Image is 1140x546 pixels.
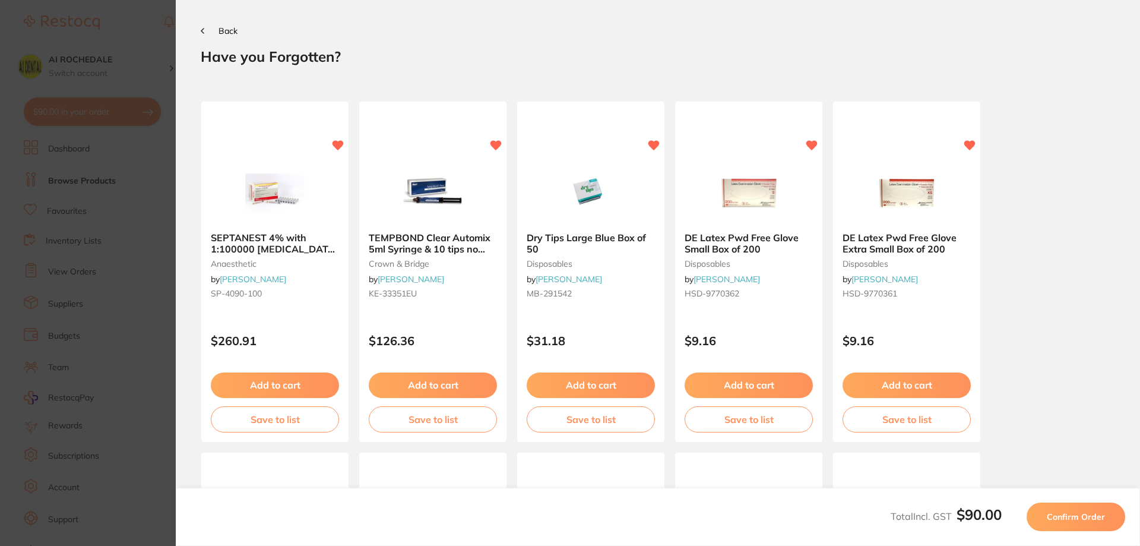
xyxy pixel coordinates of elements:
[394,163,471,223] img: TEMPBOND Clear Automix 5ml Syringe & 10 tips no triclosan
[685,289,813,298] small: HSD-9770362
[236,163,313,223] img: SEPTANEST 4% with 1:100000 adrenalin 2.2ml 2xBox 50 GOLD
[843,406,971,433] button: Save to list
[843,373,971,397] button: Add to cart
[868,163,945,223] img: DE Latex Pwd Free Glove Extra Small Box of 200
[527,373,655,397] button: Add to cart
[201,48,1115,65] h2: Have you Forgotten?
[685,259,813,269] small: disposables
[527,232,655,254] b: Dry Tips Large Blue Box of 50
[527,334,655,348] p: $31.18
[843,259,971,269] small: disposables
[527,289,655,298] small: MB-291542
[685,406,813,433] button: Save to list
[843,334,971,348] p: $9.16
[685,373,813,397] button: Add to cart
[211,406,339,433] button: Save to list
[211,232,339,254] b: SEPTANEST 4% with 1:100000 adrenalin 2.2ml 2xBox 50 GOLD
[843,289,971,298] small: HSD-9770361
[369,232,497,254] b: TEMPBOND Clear Automix 5ml Syringe & 10 tips no triclosan
[891,510,1002,522] span: Total Incl. GST
[527,406,655,433] button: Save to list
[201,26,237,36] button: Back
[1047,512,1105,522] span: Confirm Order
[369,373,497,397] button: Add to cart
[211,334,339,348] p: $260.91
[369,406,497,433] button: Save to list
[211,259,339,269] small: anaesthetic
[685,232,813,254] b: DE Latex Pwd Free Glove Small Box of 200
[527,274,602,285] span: by
[536,274,602,285] a: [PERSON_NAME]
[685,334,813,348] p: $9.16
[220,274,286,285] a: [PERSON_NAME]
[369,259,497,269] small: crown & bridge
[957,506,1002,523] b: $90.00
[552,163,629,223] img: Dry Tips Large Blue Box of 50
[211,289,339,298] small: SP-4090-100
[211,373,339,397] button: Add to cart
[369,274,444,285] span: by
[843,232,971,254] b: DE Latex Pwd Free Glove Extra Small Box of 200
[369,334,497,348] p: $126.36
[1027,503,1125,531] button: Confirm Order
[710,163,787,223] img: DE Latex Pwd Free Glove Small Box of 200
[369,289,497,298] small: KE-33351EU
[527,259,655,269] small: disposables
[378,274,444,285] a: [PERSON_NAME]
[685,274,760,285] span: by
[693,274,760,285] a: [PERSON_NAME]
[211,274,286,285] span: by
[218,26,237,36] span: Back
[843,274,918,285] span: by
[851,274,918,285] a: [PERSON_NAME]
